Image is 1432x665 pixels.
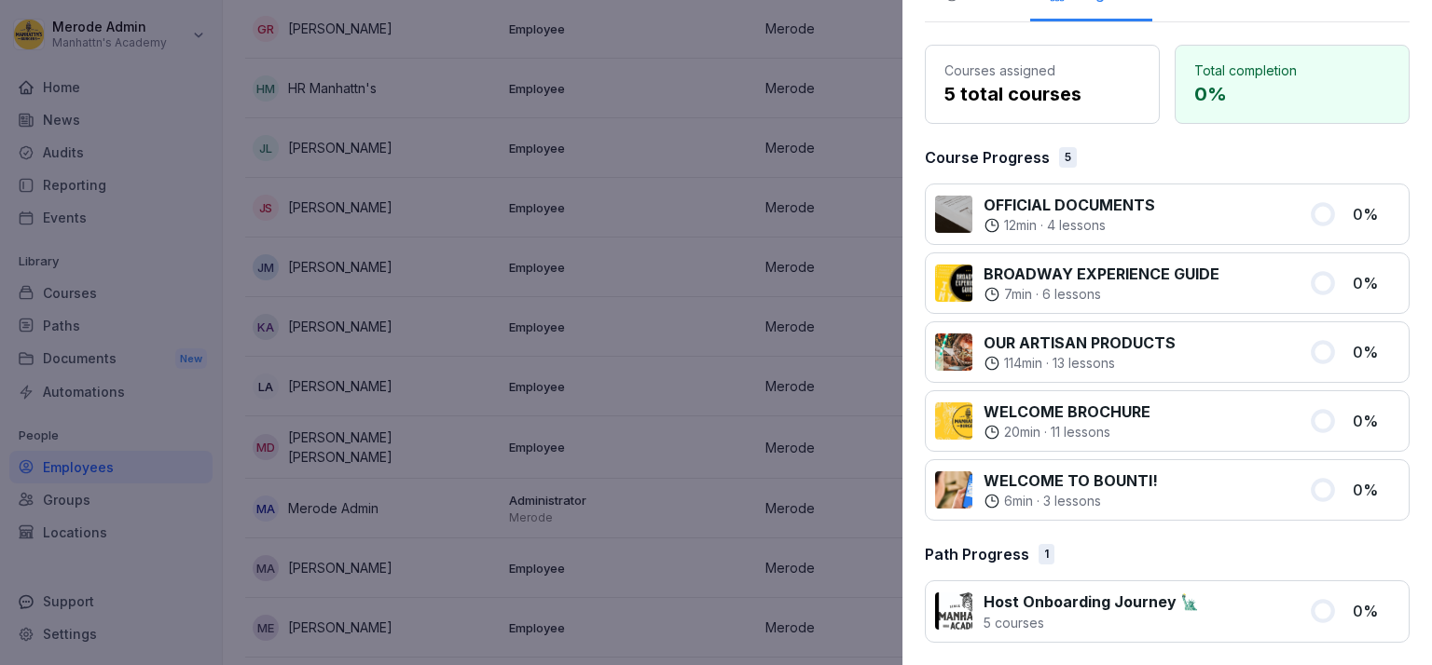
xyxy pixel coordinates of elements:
p: 0 % [1194,80,1390,108]
p: Path Progress [925,543,1029,565]
p: 3 lessons [1043,492,1101,510]
p: Course Progress [925,146,1050,169]
p: 5 total courses [944,80,1140,108]
p: 6 lessons [1042,285,1101,304]
div: · [984,492,1158,510]
p: 0 % [1353,410,1399,432]
p: OUR ARTISAN PRODUCTS [984,332,1176,354]
p: 6 min [1004,492,1033,510]
p: 11 lessons [1051,423,1110,441]
div: 5 [1059,147,1077,168]
p: 0 % [1353,600,1399,622]
div: · [984,285,1219,304]
p: Total completion [1194,61,1390,80]
p: 12 min [1004,216,1037,235]
div: · [984,216,1155,235]
p: Courses assigned [944,61,1140,80]
p: WELCOME TO BOUNTI! [984,469,1158,492]
div: · [984,354,1176,373]
p: 13 lessons [1053,354,1115,373]
p: BROADWAY EXPERIENCE GUIDE [984,263,1219,285]
p: 0 % [1353,203,1399,225]
div: · [984,423,1150,441]
p: WELCOME BROCHURE [984,400,1150,423]
p: Host Onboarding Journey 🗽 [984,590,1199,613]
p: 5 courses [984,613,1199,632]
p: 20 min [1004,423,1040,441]
p: 0 % [1353,272,1399,294]
p: 114 min [1004,354,1042,373]
p: 4 lessons [1047,216,1106,235]
p: 7 min [1004,285,1032,304]
p: OFFICIAL DOCUMENTS [984,194,1155,216]
p: 0 % [1353,341,1399,363]
p: 0 % [1353,479,1399,501]
div: 1 [1039,544,1054,564]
